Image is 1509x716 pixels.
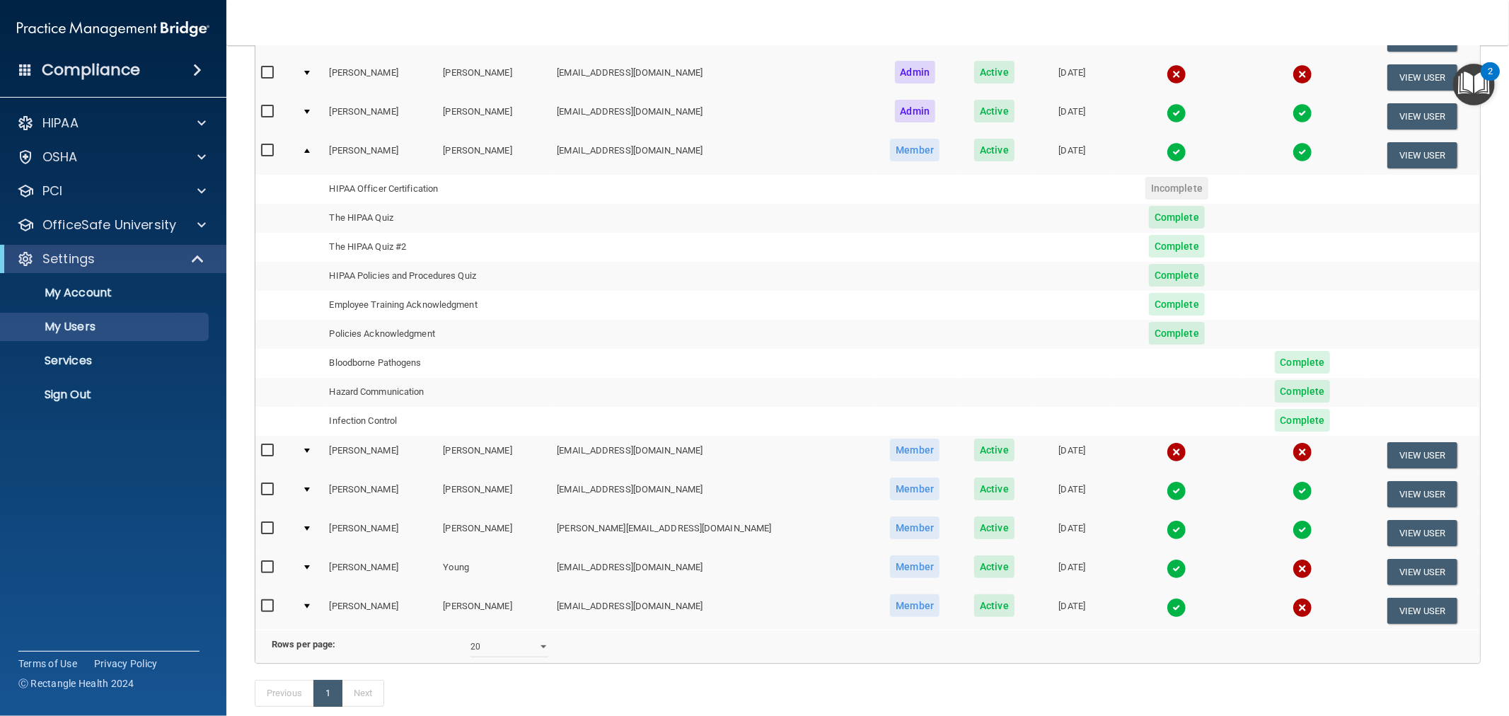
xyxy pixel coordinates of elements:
td: [EMAIL_ADDRESS][DOMAIN_NAME] [551,591,872,630]
a: Settings [17,250,205,267]
p: My Account [9,286,202,300]
button: View User [1387,142,1457,168]
td: HIPAA Policies and Procedures Quiz [324,262,552,291]
span: Member [890,594,939,617]
span: Complete [1149,264,1205,287]
td: [DATE] [1031,514,1113,553]
span: Member [890,516,939,539]
span: Ⓒ Rectangle Health 2024 [18,676,134,691]
img: cross.ca9f0e7f.svg [1293,64,1312,84]
span: Active [974,100,1014,122]
td: [EMAIL_ADDRESS][DOMAIN_NAME] [551,97,872,136]
td: [DATE] [1031,553,1113,591]
span: Complete [1275,380,1331,403]
span: Member [890,478,939,500]
button: View User [1387,64,1457,91]
td: [EMAIL_ADDRESS][DOMAIN_NAME] [551,58,872,97]
a: PCI [17,183,206,200]
img: tick.e7d51cea.svg [1293,142,1312,162]
td: [EMAIL_ADDRESS][DOMAIN_NAME] [551,136,872,174]
td: [PERSON_NAME] [324,514,438,553]
td: [PERSON_NAME] [324,436,438,475]
td: HIPAA Officer Certification [324,175,552,204]
span: Active [974,139,1014,161]
td: [PERSON_NAME] [324,475,438,514]
button: View User [1387,598,1457,624]
img: tick.e7d51cea.svg [1167,598,1186,618]
td: Employee Training Acknowledgment [324,291,552,320]
span: Incomplete [1145,177,1208,200]
a: OSHA [17,149,206,166]
td: [PERSON_NAME] [437,58,551,97]
td: The HIPAA Quiz #2 [324,233,552,262]
span: Active [974,555,1014,578]
p: PCI [42,183,62,200]
p: Settings [42,250,95,267]
p: My Users [9,320,202,334]
span: Complete [1275,409,1331,432]
td: The HIPAA Quiz [324,204,552,233]
span: Active [974,594,1014,617]
img: cross.ca9f0e7f.svg [1167,442,1186,462]
td: [DATE] [1031,136,1113,174]
span: Complete [1275,351,1331,374]
button: Open Resource Center, 2 new notifications [1453,64,1495,105]
p: OfficeSafe University [42,216,176,233]
button: View User [1387,481,1457,507]
td: [PERSON_NAME] [324,58,438,97]
button: View User [1387,442,1457,468]
img: tick.e7d51cea.svg [1167,481,1186,501]
td: [PERSON_NAME] [437,475,551,514]
span: Member [890,439,939,461]
img: tick.e7d51cea.svg [1167,142,1186,162]
p: OSHA [42,149,78,166]
p: HIPAA [42,115,79,132]
a: OfficeSafe University [17,216,206,233]
span: Active [974,478,1014,500]
td: [DATE] [1031,591,1113,630]
button: View User [1387,103,1457,129]
p: Sign Out [9,388,202,402]
td: [DATE] [1031,436,1113,475]
a: Previous [255,680,314,707]
td: Infection Control [324,407,552,436]
a: Next [342,680,384,707]
span: Complete [1149,235,1205,258]
td: [PERSON_NAME] [324,136,438,174]
td: [PERSON_NAME] [437,436,551,475]
div: 2 [1488,71,1493,90]
td: [PERSON_NAME] [437,591,551,630]
span: Complete [1149,293,1205,316]
td: [PERSON_NAME] [324,591,438,630]
td: [EMAIL_ADDRESS][DOMAIN_NAME] [551,475,872,514]
td: Young [437,553,551,591]
span: Member [890,139,939,161]
td: [PERSON_NAME][EMAIL_ADDRESS][DOMAIN_NAME] [551,514,872,553]
img: cross.ca9f0e7f.svg [1293,559,1312,579]
span: Active [974,439,1014,461]
img: cross.ca9f0e7f.svg [1167,64,1186,84]
td: [DATE] [1031,475,1113,514]
button: View User [1387,520,1457,546]
h4: Compliance [42,60,140,80]
b: Rows per page: [272,639,335,649]
span: Active [974,516,1014,539]
a: HIPAA [17,115,206,132]
td: [EMAIL_ADDRESS][DOMAIN_NAME] [551,553,872,591]
img: tick.e7d51cea.svg [1167,103,1186,123]
td: [DATE] [1031,58,1113,97]
button: View User [1387,559,1457,585]
td: [DATE] [1031,97,1113,136]
td: [PERSON_NAME] [437,514,551,553]
a: 1 [313,680,342,707]
td: [PERSON_NAME] [437,97,551,136]
span: Member [890,555,939,578]
span: Active [974,61,1014,83]
td: Hazard Communication [324,378,552,407]
span: Admin [895,61,936,83]
td: [PERSON_NAME] [324,97,438,136]
td: Bloodborne Pathogens [324,349,552,378]
img: cross.ca9f0e7f.svg [1293,442,1312,462]
img: tick.e7d51cea.svg [1293,103,1312,123]
img: PMB logo [17,15,209,43]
